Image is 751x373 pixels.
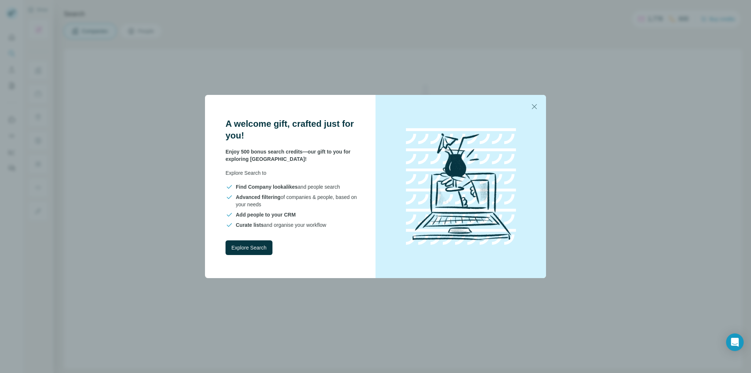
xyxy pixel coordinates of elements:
div: Open Intercom Messenger [726,333,744,351]
span: Add people to your CRM [236,212,296,218]
span: and people search [236,183,340,191]
p: Enjoy 500 bonus search credits—our gift to you for exploring [GEOGRAPHIC_DATA]! [226,148,358,163]
p: Explore Search to [226,169,358,177]
span: Advanced filtering [236,194,281,200]
span: Curate lists [236,222,264,228]
span: Explore Search [231,244,267,251]
button: Explore Search [226,240,272,255]
span: of companies & people, based on your needs [236,193,358,208]
span: Find Company lookalikes [236,184,298,190]
h3: A welcome gift, crafted just for you! [226,118,358,141]
img: laptop [395,121,527,252]
span: and organise your workflow [236,221,326,229]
